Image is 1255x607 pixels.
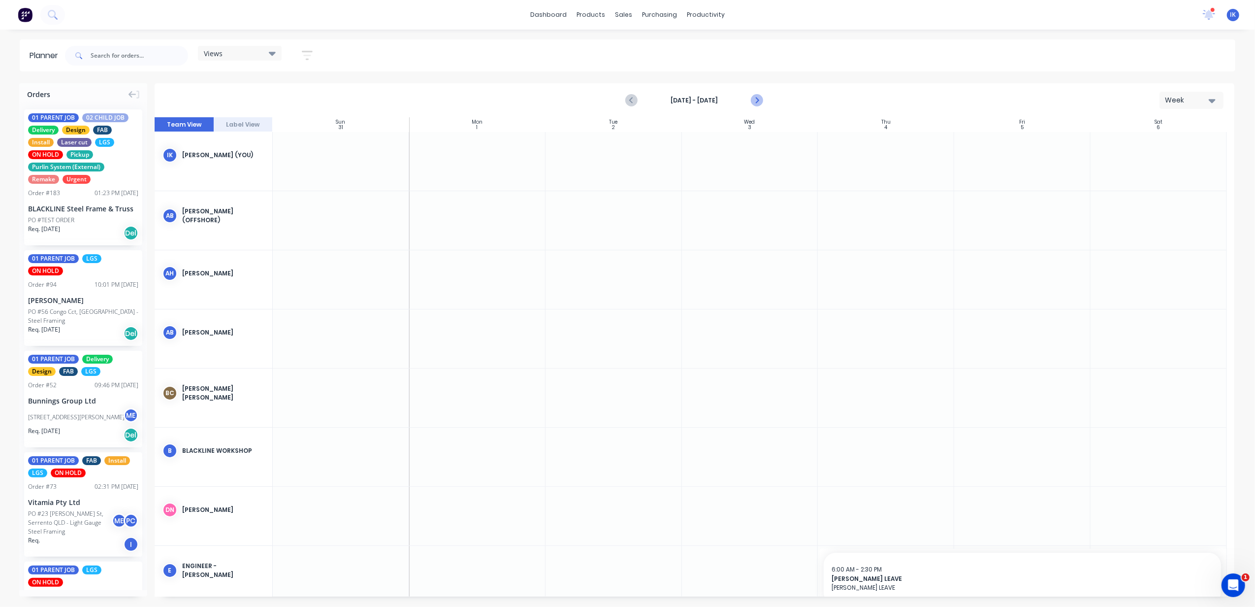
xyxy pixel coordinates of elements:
[162,443,177,458] div: B
[28,396,138,406] div: Bunnings Group Ltd
[1230,10,1236,19] span: IK
[28,413,125,422] div: [STREET_ADDRESS][PERSON_NAME]
[1165,95,1210,105] div: Week
[28,138,54,147] span: Install
[82,254,101,263] span: LGS
[1242,573,1250,581] span: 1
[182,562,264,579] div: ENGINEER - [PERSON_NAME]
[884,125,887,130] div: 4
[1222,573,1245,597] iframe: Intercom live chat
[28,150,63,159] span: ON HOLD
[162,148,177,163] div: IK
[832,583,1213,592] span: [PERSON_NAME] LEAVE
[28,295,138,305] div: [PERSON_NAME]
[18,7,32,22] img: Factory
[182,207,264,225] div: [PERSON_NAME] (OFFSHORE)
[162,386,177,401] div: BC
[1155,119,1162,125] div: Sat
[476,125,478,130] div: 1
[609,119,617,125] div: Tue
[27,89,50,100] span: Orders
[62,126,90,135] span: Design
[182,506,264,514] div: [PERSON_NAME]
[82,355,113,364] span: Delivery
[1159,92,1223,109] button: Week
[28,578,63,587] span: ON HOLD
[28,325,60,334] span: Req. [DATE]
[95,280,138,289] div: 10:01 PM [DATE]
[182,151,264,160] div: [PERSON_NAME] (You)
[28,456,79,465] span: 01 PARENT JOB
[95,381,138,390] div: 09:46 PM [DATE]
[28,267,63,275] span: ON HOLD
[124,408,138,423] div: ME
[28,355,79,364] span: 01 PARENT JOB
[95,138,114,147] span: LGS
[162,266,177,281] div: AH
[95,189,138,198] div: 01:23 PM [DATE]
[95,482,138,491] div: 02:31 PM [DATE]
[182,446,264,455] div: BLACKLINE WORKSHOP
[81,367,100,376] span: LGS
[612,125,615,130] div: 2
[28,254,79,263] span: 01 PARENT JOB
[124,537,138,552] div: I
[93,126,112,135] span: FAB
[1019,119,1025,125] div: Fri
[28,280,57,289] div: Order # 94
[28,509,115,536] div: PO #23 [PERSON_NAME] St, Serrento QLD - Light Gauge Steel Framing
[112,513,127,528] div: ME
[124,428,138,442] div: Del
[204,48,223,59] span: Views
[336,119,345,125] div: Sun
[82,566,101,574] span: LGS
[162,208,177,223] div: AB
[51,469,86,477] span: ON HOLD
[832,565,882,573] span: 6:00 AM - 2:30 PM
[82,456,101,465] span: FAB
[637,7,682,22] div: purchasing
[28,469,47,477] span: LGS
[57,138,92,147] span: Laser cut
[881,119,891,125] div: Thu
[66,150,93,159] span: Pickup
[214,117,273,132] button: Label View
[744,119,755,125] div: Wed
[1021,125,1024,130] div: 5
[182,269,264,278] div: [PERSON_NAME]
[182,384,264,402] div: [PERSON_NAME] [PERSON_NAME]
[572,7,610,22] div: products
[162,503,177,517] div: DN
[28,225,60,234] span: Req. [DATE]
[104,456,130,465] span: Install
[28,203,138,214] div: BLACKLINE Steel Frame & Truss
[82,113,129,122] span: 02 CHILD JOB
[338,125,343,130] div: 31
[525,7,572,22] a: dashboard
[28,497,138,507] div: Vitamia Pty Ltd
[682,7,730,22] div: productivity
[28,536,40,545] span: Req.
[28,175,59,184] span: Remake
[832,574,1213,583] span: [PERSON_NAME] LEAVE
[182,328,264,337] div: [PERSON_NAME]
[124,226,138,240] div: Del
[91,46,188,66] input: Search for orders...
[28,566,79,574] span: 01 PARENT JOB
[28,427,60,436] span: Req. [DATE]
[28,307,138,325] div: PO #56 Congo Cct, [GEOGRAPHIC_DATA] - Steel Framing
[162,563,177,578] div: E
[28,216,74,225] div: PO #TEST ORDER
[472,119,483,125] div: Mon
[748,125,751,130] div: 3
[28,189,60,198] div: Order # 183
[28,381,57,390] div: Order # 52
[155,117,214,132] button: Team View
[124,326,138,341] div: Del
[63,175,91,184] span: Urgent
[124,513,138,528] div: PC
[162,325,177,340] div: AB
[28,163,104,171] span: Purlin System (External)
[28,126,59,135] span: Delivery
[28,367,56,376] span: Design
